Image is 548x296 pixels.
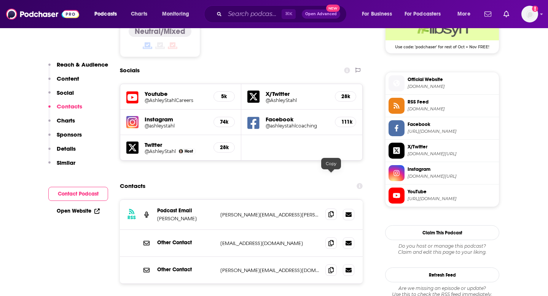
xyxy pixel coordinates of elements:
button: Content [48,75,79,89]
button: Social [48,89,74,103]
img: User Profile [521,6,538,22]
h5: 5k [220,93,228,100]
span: wisewhisperagency.com [408,84,496,89]
a: Libsyn Deal: Use code: 'podchaser' for rest of Oct + Nov FREE! [386,18,499,49]
a: @AshleyStahlCareers [145,97,207,103]
button: open menu [400,8,452,20]
a: Facebook[URL][DOMAIN_NAME] [389,120,496,136]
button: open menu [157,8,199,20]
span: Open Advanced [305,12,337,16]
p: Social [57,89,74,96]
p: Other Contact [157,239,214,246]
div: Claim and edit this page to your liking. [385,243,499,255]
p: Similar [57,159,75,166]
button: Contact Podcast [48,187,108,201]
span: Facebook [408,121,496,128]
h5: X/Twitter [266,90,329,97]
span: Do you host or manage this podcast? [385,243,499,249]
button: Show profile menu [521,6,538,22]
span: Logged in as redsetterpr [521,6,538,22]
span: https://www.youtube.com/@AshleyStahlCareers [408,196,496,202]
img: Ashley Stahl [179,149,183,153]
a: @AshleyStahl [266,97,329,103]
a: YouTube[URL][DOMAIN_NAME] [389,188,496,204]
button: open menu [89,8,127,20]
p: Reach & Audience [57,61,108,68]
span: https://www.facebook.com/ashleystahlcoaching [408,129,496,134]
span: Charts [131,9,147,19]
img: Libsyn Deal: Use code: 'podchaser' for rest of Oct + Nov FREE! [386,18,499,40]
button: Sponsors [48,131,82,145]
span: For Podcasters [405,9,441,19]
span: RSS Feed [408,99,496,105]
svg: Add a profile image [532,6,538,12]
button: Reach & Audience [48,61,108,75]
p: [EMAIL_ADDRESS][DOMAIN_NAME] [220,240,319,247]
button: Claim This Podcast [385,225,499,240]
input: Search podcasts, credits, & more... [225,8,282,20]
button: open menu [452,8,480,20]
h5: 111k [341,119,350,125]
span: Podcasts [94,9,117,19]
a: @AshleyStahl [145,148,176,154]
span: Use code: 'podchaser' for rest of Oct + Nov FREE! [386,40,499,49]
span: ⌘ K [282,9,296,19]
button: open menu [357,8,401,20]
h5: Twitter [145,141,207,148]
p: Sponsors [57,131,82,138]
a: Show notifications dropdown [500,8,512,21]
p: Podcast Email [157,207,214,214]
a: @ashleystahl [145,123,207,129]
span: YouTube [408,188,496,195]
div: Copy [321,158,341,169]
a: RSS Feed[DOMAIN_NAME] [389,98,496,114]
div: Search podcasts, credits, & more... [211,5,354,23]
span: instagram.com/ashleystahl [408,173,496,179]
span: More [457,9,470,19]
button: Charts [48,117,75,131]
p: Content [57,75,79,82]
h2: Socials [120,63,140,78]
a: Official Website[DOMAIN_NAME] [389,75,496,91]
p: Contacts [57,103,82,110]
p: Other Contact [157,266,214,273]
h5: 28k [341,93,350,100]
h2: Contacts [120,179,145,193]
span: Instagram [408,166,496,173]
p: Details [57,145,76,152]
button: Refresh Feed [385,267,499,282]
span: Monitoring [162,9,189,19]
p: Charts [57,117,75,124]
span: New [326,5,340,12]
a: Instagram[DOMAIN_NAME][URL] [389,165,496,181]
a: @ashleystahlcoaching [266,123,329,129]
h5: Youtube [145,90,207,97]
h5: Facebook [266,116,329,123]
img: Podchaser - Follow, Share and Rate Podcasts [6,7,79,21]
h4: Neutral/Mixed [135,27,185,36]
button: Contacts [48,103,82,117]
span: For Business [362,9,392,19]
img: iconImage [126,116,139,128]
a: Open Website [57,208,100,214]
span: twitter.com/AshleyStahl [408,151,496,157]
h5: Instagram [145,116,207,123]
h3: RSS [127,215,136,221]
span: feeds.libsyn.com [408,106,496,112]
span: Official Website [408,76,496,83]
h5: 74k [220,119,228,125]
a: Charts [126,8,152,20]
span: Host [185,149,193,154]
h5: 28k [220,144,228,151]
a: X/Twitter[DOMAIN_NAME][URL] [389,143,496,159]
p: [PERSON_NAME][EMAIL_ADDRESS][PERSON_NAME][DOMAIN_NAME] [220,212,319,218]
span: X/Twitter [408,143,496,150]
button: Open AdvancedNew [302,10,340,19]
button: Similar [48,159,75,173]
